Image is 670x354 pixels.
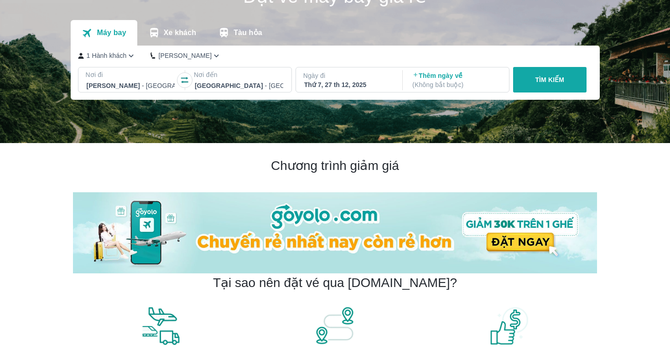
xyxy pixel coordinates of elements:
p: Máy bay [97,28,126,37]
img: banner-home [73,192,597,273]
img: banner [314,306,355,346]
p: ( Không bắt buộc ) [412,80,501,89]
p: Xe khách [164,28,196,37]
p: Tàu hỏa [234,28,262,37]
h2: Tại sao nên đặt vé qua [DOMAIN_NAME]? [213,275,457,291]
p: TÌM KIẾM [535,75,564,84]
h2: Chương trình giảm giá [73,158,597,174]
img: banner [489,306,530,346]
p: Nơi đến [194,70,284,79]
button: 1 Hành khách [78,51,136,61]
p: Nơi đi [86,70,176,79]
p: [PERSON_NAME] [158,51,212,60]
div: transportation tabs [71,20,273,46]
p: Ngày đi [303,71,394,80]
button: [PERSON_NAME] [151,51,221,61]
p: 1 Hành khách [87,51,127,60]
img: banner [140,306,181,346]
button: TÌM KIẾM [513,67,587,92]
p: Thêm ngày về [412,71,501,89]
div: Thứ 7, 27 th 12, 2025 [304,80,393,89]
